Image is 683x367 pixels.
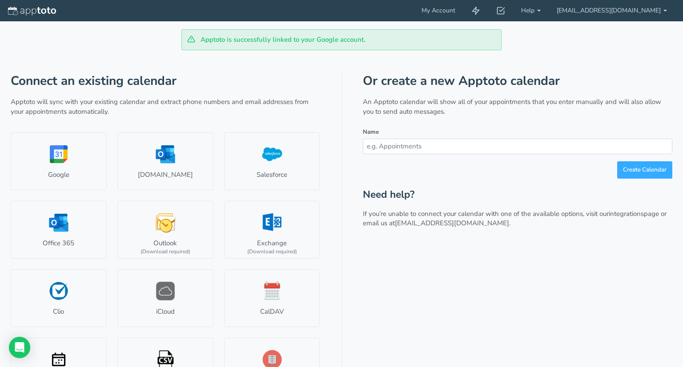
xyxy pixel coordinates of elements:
[117,201,213,259] a: Outlook
[395,219,510,227] a: [EMAIL_ADDRESS][DOMAIN_NAME].
[363,209,672,228] p: If you’re unable to connect your calendar with one of the available options, visit our page or em...
[363,128,379,136] label: Name
[363,189,672,200] h2: Need help?
[224,132,320,190] a: Salesforce
[363,74,672,88] h1: Or create a new Apptoto calendar
[181,29,502,50] div: Apptoto is successfully linked to your Google account.
[363,97,672,116] p: An Apptoto calendar will show all of your appointments that you enter manually and will also allo...
[11,201,107,259] a: Office 365
[617,161,672,179] button: Create Calendar
[117,269,213,327] a: iCloud
[11,74,320,88] h1: Connect an existing calendar
[363,139,672,154] input: e.g. Appointments
[247,248,297,255] div: (Download required)
[609,209,644,218] a: integrations
[11,97,320,116] p: Apptoto will sync with your existing calendar and extract phone numbers and email addresses from ...
[224,269,320,327] a: CalDAV
[117,132,213,190] a: [DOMAIN_NAME]
[11,132,107,190] a: Google
[141,248,190,255] div: (Download required)
[8,7,56,16] img: logo-apptoto--white.svg
[224,201,320,259] a: Exchange
[11,269,107,327] a: Clio
[9,337,30,358] div: Open Intercom Messenger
